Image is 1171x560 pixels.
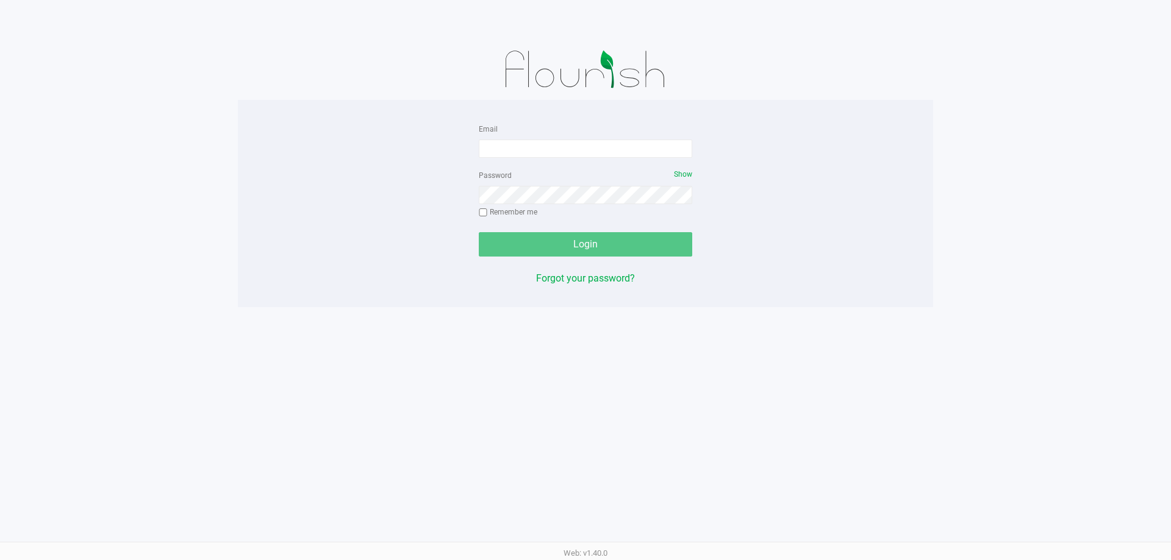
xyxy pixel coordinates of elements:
label: Email [479,124,498,135]
button: Forgot your password? [536,271,635,286]
label: Remember me [479,207,537,218]
span: Show [674,170,692,179]
label: Password [479,170,512,181]
span: Web: v1.40.0 [564,548,607,558]
input: Remember me [479,208,487,217]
